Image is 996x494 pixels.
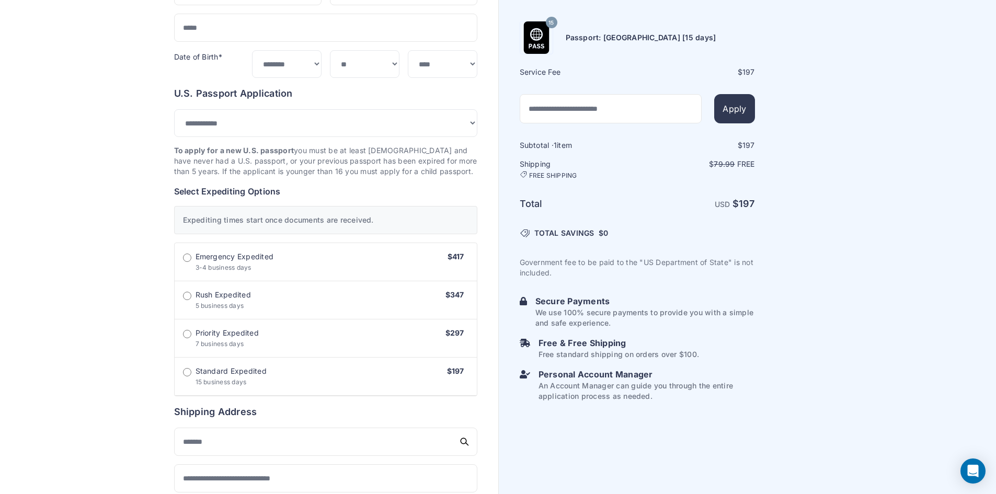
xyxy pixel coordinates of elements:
span: $297 [445,328,464,337]
h6: Subtotal · item [520,140,636,151]
h6: Personal Account Manager [539,368,755,381]
h6: Shipping Address [174,405,477,419]
span: Free [737,159,755,168]
img: Product Name [520,21,553,54]
label: Date of Birth* [174,52,222,61]
span: 7 business days [196,340,244,348]
h6: Secure Payments [535,295,755,307]
div: $ [638,67,755,77]
strong: $ [732,198,755,209]
span: USD [715,200,730,209]
div: $ [638,140,755,151]
p: We use 100% secure payments to provide you with a simple and safe experience. [535,307,755,328]
span: 79.99 [714,159,735,168]
span: 197 [739,198,755,209]
span: $ [599,228,609,238]
span: 15 business days [196,378,247,386]
span: $347 [445,290,464,299]
span: 197 [742,67,755,76]
span: FREE SHIPPING [529,171,577,180]
span: 3-4 business days [196,263,251,271]
strong: To apply for a new U.S. passport [174,146,294,155]
span: 15 [548,16,554,29]
span: 0 [603,228,608,237]
div: Expediting times start once documents are received. [174,206,477,234]
p: you must be at least [DEMOGRAPHIC_DATA] and have never had a U.S. passport, or your previous pass... [174,145,477,177]
span: 197 [742,141,755,150]
h6: Total [520,197,636,211]
h6: Select Expediting Options [174,185,477,198]
p: An Account Manager can guide you through the entire application process as needed. [539,381,755,401]
h6: U.S. Passport Application [174,86,477,101]
span: Rush Expedited [196,290,251,300]
h6: Service Fee [520,67,636,77]
span: Emergency Expedited [196,251,274,262]
span: Standard Expedited [196,366,267,376]
span: 5 business days [196,302,244,309]
span: 1 [554,141,557,150]
h6: Passport: [GEOGRAPHIC_DATA] [15 days] [566,32,716,43]
p: Free standard shipping on orders over $100. [539,349,699,360]
span: Priority Expedited [196,328,259,338]
span: $417 [448,252,464,261]
span: TOTAL SAVINGS [534,228,594,238]
p: Government fee to be paid to the "US Department of State" is not included. [520,257,755,278]
div: Open Intercom Messenger [960,458,986,484]
h6: Shipping [520,159,636,180]
p: $ [638,159,755,169]
button: Apply [714,94,754,123]
h6: Free & Free Shipping [539,337,699,349]
span: $197 [447,366,464,375]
